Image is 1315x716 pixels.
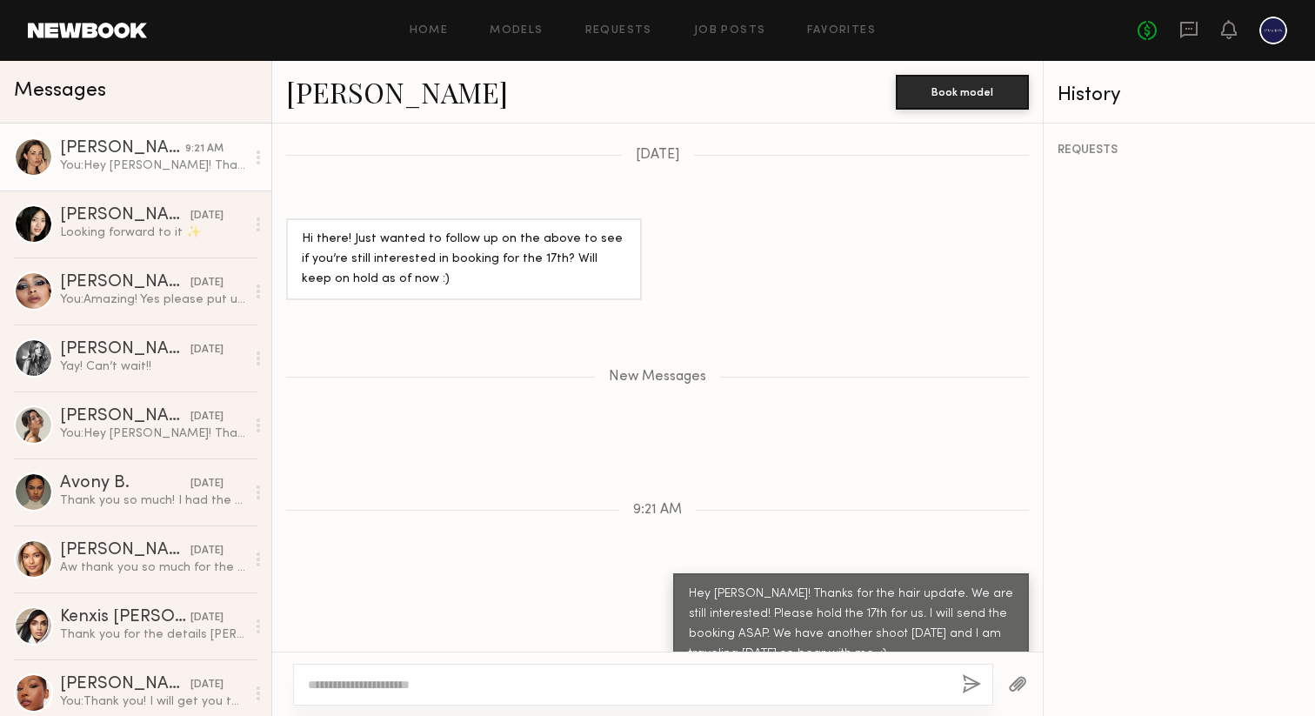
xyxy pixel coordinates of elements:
div: [PERSON_NAME] [60,207,190,224]
div: [DATE] [190,409,224,425]
div: [PERSON_NAME] [60,408,190,425]
div: [DATE] [190,275,224,291]
div: You: Thank you! I will get you that folder of photos sent soon! :) [60,693,245,710]
div: History [1058,85,1301,105]
a: Requests [585,25,652,37]
div: REQUESTS [1058,144,1301,157]
div: [PERSON_NAME] [60,676,190,693]
div: You: Amazing! Yes please put us down for that date. I will send the booking request this afternoo... [60,291,245,308]
div: [PERSON_NAME] [60,140,185,157]
div: [DATE] [190,543,224,559]
div: [PERSON_NAME] [60,341,190,358]
div: [DATE] [190,677,224,693]
div: [DATE] [190,476,224,492]
div: You: Hey [PERSON_NAME]! Thank you so much for your time and energy on the photoshoot. The whole t... [60,425,245,442]
div: [PERSON_NAME] [60,274,190,291]
span: 9:21 AM [633,503,682,518]
button: Book model [896,75,1029,110]
a: Book model [896,84,1029,98]
div: Avony B. [60,475,190,492]
div: Thank you so much! I had the best time, the team was amazing, can’t wait to see how it all turned... [60,492,245,509]
a: Job Posts [694,25,766,37]
a: Favorites [807,25,876,37]
a: [PERSON_NAME] [286,73,508,110]
span: Messages [14,81,106,101]
div: Aw thank you so much for the kind message. It was so nice to work with you [DEMOGRAPHIC_DATA] aga... [60,559,245,576]
a: Home [410,25,449,37]
a: Models [490,25,543,37]
div: [DATE] [190,610,224,626]
div: Yay! Can’t wait!! [60,358,245,375]
div: [PERSON_NAME] [60,542,190,559]
div: 9:21 AM [185,141,224,157]
div: [DATE] [190,342,224,358]
div: [DATE] [190,208,224,224]
div: Thank you for the details [PERSON_NAME]! I would to work with your team on this campaign. Would y... [60,626,245,643]
div: Hey [PERSON_NAME]! Thanks for the hair update. We are still interested! Please hold the 17th for ... [689,585,1013,665]
div: You: Hey [PERSON_NAME]! Thanks for the hair update. We are still interested! Please hold the 17th... [60,157,245,174]
div: Hi there! Just wanted to follow up on the above to see if you’re still interested in booking for ... [302,230,626,290]
div: Kenxis [PERSON_NAME] [60,609,190,626]
span: [DATE] [636,148,680,163]
div: Looking forward to it ✨ [60,224,245,241]
span: New Messages [609,370,706,385]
